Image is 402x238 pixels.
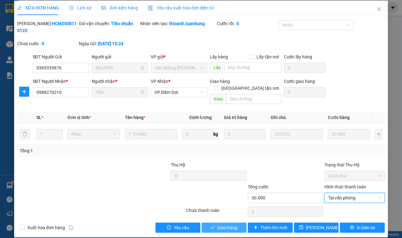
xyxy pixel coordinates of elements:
div: Nhân viên tạo: [140,20,216,27]
span: Giao hàng [217,224,237,231]
div: Người nhận [92,78,148,85]
span: [PERSON_NAME] chuyển hoàn [306,224,366,231]
span: Cước hàng [328,115,350,120]
span: Tên hàng [125,115,145,120]
b: thioanh.tuanhung [169,21,205,26]
button: plus [19,87,29,97]
span: VP Nhận [151,79,168,84]
button: plusThêm ĐH mới [248,223,293,233]
div: VP gửi [151,53,207,60]
span: Lịch sử [69,5,91,10]
span: user [140,90,144,95]
input: Ghi Chú [271,129,323,139]
label: Cước giao hàng [284,79,315,84]
input: 0 [224,129,266,139]
span: close [377,7,382,12]
input: VD: Bàn, Ghế [125,129,177,139]
b: [DATE] 15:24 [98,41,123,46]
img: icon [148,6,153,11]
b: 0 [42,41,44,46]
span: Giao [210,94,226,104]
span: Thêm ĐH mới [260,224,287,231]
span: [GEOGRAPHIC_DATA] tận nơi [219,85,281,92]
input: Tên người gửi [95,64,139,71]
div: Ngày GD: [79,40,139,47]
div: Gói vận chuyển: [79,20,139,27]
div: [PERSON_NAME]: [17,20,78,34]
span: Lấy [210,62,224,73]
div: SĐT Người Gửi [33,53,89,60]
div: Người gửi [92,53,148,60]
span: Lấy hàng [210,54,228,59]
input: Cước lấy hàng [284,63,326,73]
span: Tổng cước [248,184,269,189]
span: Thu Hộ [171,162,185,167]
button: delete [20,129,30,139]
div: Chưa cước : [17,40,78,47]
th: Ghi chú [268,111,325,124]
span: kg [213,129,219,139]
span: Yêu cầu [174,224,189,231]
span: info-circle [69,225,73,230]
span: check [210,225,215,230]
button: checkGiao hàng [202,223,247,233]
b: Tiêu chuẩn [111,21,133,26]
label: Hình thức thanh toán [324,184,366,189]
span: plus [253,225,258,230]
span: exclamation-circle [167,225,171,230]
button: Close [370,1,388,18]
div: Tổng: 1 [20,147,156,154]
input: 0 [328,129,370,139]
div: SĐT Người Nhận [33,78,89,85]
span: edit [17,6,22,10]
span: printer [350,225,354,230]
span: VP Đầm Dơi [155,88,204,97]
span: Định lượng [189,115,212,120]
button: save[PERSON_NAME] chuyển hoàn [294,223,339,233]
b: 0 [236,21,239,26]
span: Văn phòng Hồ Chí Minh [155,63,204,73]
span: In biên lai [357,224,375,231]
button: printerIn biên lai [340,223,385,233]
span: Khác [71,129,116,139]
span: clock-circle [69,6,73,10]
span: Ảnh kiện hàng [101,5,138,10]
span: plus [19,89,29,94]
span: Yêu cầu xuất hóa đơn điện tử [148,5,214,10]
span: Lấy tận nơi [254,53,281,60]
div: Cước rồi : [217,20,277,27]
span: SỬA ĐƠN HÀNG [17,5,59,10]
span: Giao hàng [210,79,230,84]
span: save [299,225,303,230]
span: Chưa thu [328,171,381,181]
span: user [140,66,144,70]
input: Cước giao hàng [284,87,326,97]
div: Chưa thanh toán [186,207,247,218]
label: Cước lấy hàng [284,54,312,59]
span: Đơn vị tính [68,115,91,120]
span: SL [36,115,41,120]
span: Tại văn phòng [328,193,381,203]
div: Trạng thái Thu Hộ [324,161,385,168]
button: plus [375,129,382,139]
button: exclamation-circleYêu cầu [155,223,200,233]
input: Dọc đường [224,62,281,73]
span: Giá trị hàng [224,115,247,120]
input: Tên người nhận [95,89,139,96]
span: Xuất hóa đơn hàng [25,224,68,231]
span: picture [101,6,106,10]
input: Dọc đường [226,94,281,104]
